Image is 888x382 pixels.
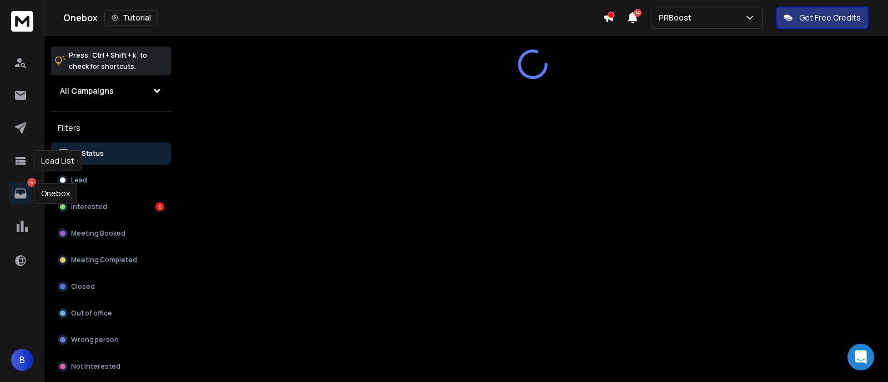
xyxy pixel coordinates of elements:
div: Lead List [34,150,82,171]
p: Press to check for shortcuts. [69,50,147,72]
button: Out of office [51,302,171,324]
span: 14 [634,9,642,17]
p: Out of office [71,309,112,318]
h1: All Campaigns [60,85,114,96]
button: B [11,349,33,371]
button: Lead [51,169,171,191]
p: Meeting Completed [71,256,137,264]
button: Get Free Credits [776,7,869,29]
p: Not Interested [71,362,120,371]
div: 6 [155,202,164,211]
button: All Campaigns [51,80,171,102]
button: Not Interested [51,355,171,378]
button: Meeting Completed [51,249,171,271]
div: Open Intercom Messenger [847,344,874,370]
a: 6 [9,182,32,205]
h3: Filters [51,120,171,136]
button: Meeting Booked [51,222,171,245]
p: 6 [27,178,36,187]
span: Ctrl + Shift + k [90,49,138,62]
p: Wrong person [71,335,119,344]
button: Interested6 [51,196,171,218]
div: Onebox [63,10,603,26]
button: Tutorial [104,10,158,26]
p: Interested [71,202,107,211]
p: Get Free Credits [799,12,861,23]
button: Wrong person [51,329,171,351]
p: Lead [71,176,87,185]
p: PRBoost [659,12,696,23]
p: Meeting Booked [71,229,125,238]
button: All Status [51,142,171,165]
button: Closed [51,276,171,298]
p: All Status [72,149,104,158]
div: Onebox [34,183,77,204]
p: Closed [71,282,95,291]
